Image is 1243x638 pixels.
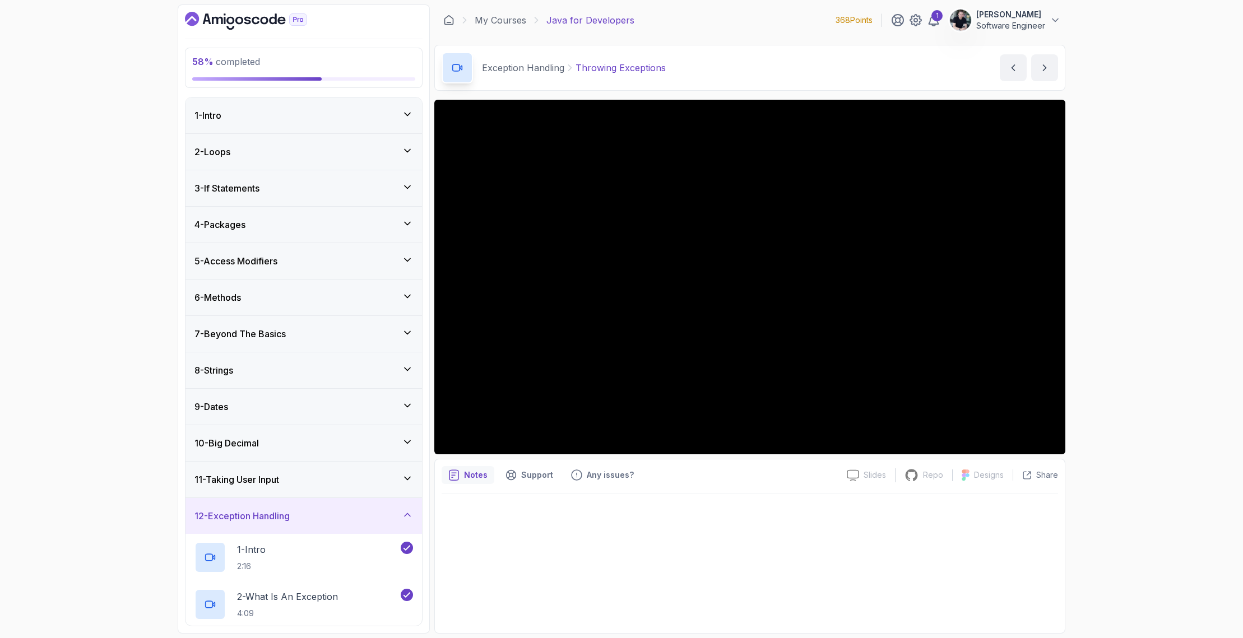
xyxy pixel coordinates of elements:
p: 4:09 [237,608,338,619]
p: Exception Handling [482,61,564,74]
p: 368 Points [836,15,873,26]
p: Notes [464,469,488,481]
p: Any issues? [587,469,634,481]
button: 11-Taking User Input [185,462,422,497]
div: 1 [931,10,943,21]
a: Dashboard [443,15,454,26]
a: 1 [927,13,940,27]
h3: 5 - Access Modifiers [194,254,277,268]
button: previous content [1000,54,1027,81]
span: completed [192,56,260,67]
button: notes button [442,466,494,484]
p: Slides [864,469,886,481]
button: Feedback button [564,466,641,484]
button: 5-Access Modifiers [185,243,422,279]
h3: 1 - Intro [194,109,221,122]
button: 1-Intro [185,97,422,133]
p: 2 - What Is An Exception [237,590,338,603]
button: 6-Methods [185,280,422,315]
button: 8-Strings [185,352,422,388]
p: Throwing Exceptions [576,61,666,74]
a: Dashboard [185,12,333,30]
button: 12-Exception Handling [185,498,422,534]
h3: 8 - Strings [194,364,233,377]
span: 58 % [192,56,214,67]
p: Share [1036,469,1058,481]
h3: 6 - Methods [194,291,241,304]
button: 10-Big Decimal [185,425,422,461]
p: Java for Developers [546,13,634,27]
button: next content [1031,54,1058,81]
p: Support [521,469,553,481]
h3: 12 - Exception Handling [194,509,290,523]
h3: 9 - Dates [194,400,228,413]
button: Support button [499,466,560,484]
button: 9-Dates [185,389,422,425]
p: [PERSON_NAME] [976,9,1045,20]
p: Software Engineer [976,20,1045,31]
button: 4-Packages [185,207,422,243]
button: user profile image[PERSON_NAME]Software Engineer [949,9,1061,31]
p: 1 - Intro [237,543,266,556]
button: Share [1013,469,1058,481]
button: 3-If Statements [185,170,422,206]
p: Designs [974,469,1004,481]
h3: 7 - Beyond The Basics [194,327,286,341]
button: 2-Loops [185,134,422,170]
a: My Courses [475,13,526,27]
h3: 2 - Loops [194,145,230,159]
img: user profile image [950,10,971,31]
h3: 11 - Taking User Input [194,473,279,486]
button: 2-What Is An Exception4:09 [194,589,413,620]
p: 2:16 [237,561,266,572]
button: 1-Intro2:16 [194,542,413,573]
h3: 3 - If Statements [194,181,259,195]
h3: 10 - Big Decimal [194,436,259,450]
p: Repo [923,469,943,481]
h3: 4 - Packages [194,218,245,231]
iframe: 12 - Throwing Exceptions [434,100,1065,454]
button: 7-Beyond The Basics [185,316,422,352]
